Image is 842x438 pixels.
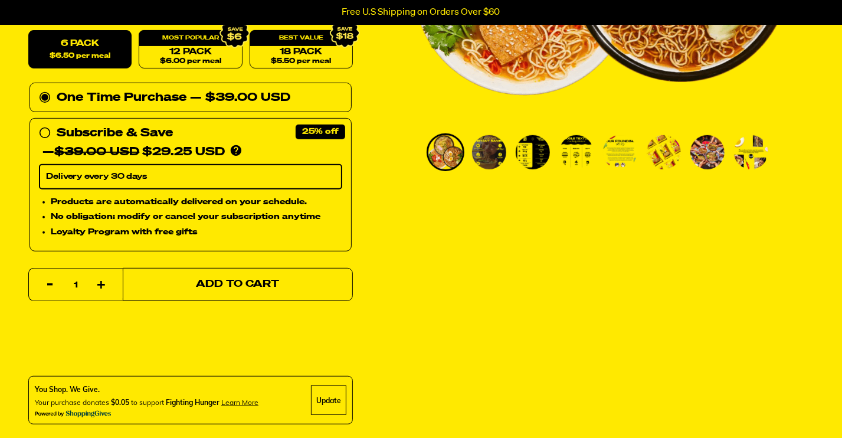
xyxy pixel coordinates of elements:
p: Free U.S Shipping on Orders Over $60 [342,7,500,18]
span: $6.50 per meal [50,53,110,60]
button: Add to Cart [123,268,353,301]
li: Go to slide 5 [601,133,639,171]
span: $6.00 per meal [160,58,221,66]
div: You Shop. We Give. [35,384,258,395]
img: Variety Vol. 1 [472,135,506,169]
img: Variety Vol. 1 [516,135,550,169]
span: $5.50 per meal [271,58,331,66]
span: to support [131,398,164,407]
img: Variety Vol. 1 [559,135,594,169]
img: Variety Vol. 1 [690,135,725,169]
div: Subscribe & Save [57,124,173,143]
img: Variety Vol. 1 [734,135,768,169]
li: Go to slide 3 [514,133,552,171]
div: Update Cause Button [311,385,346,415]
li: Products are automatically delivered on your schedule. [51,195,342,208]
li: Loyalty Program with free gifts [51,226,342,239]
span: Learn more about donating [221,398,258,407]
div: One Time Purchase [39,89,342,107]
iframe: Marketing Popup [6,383,125,432]
img: Variety Vol. 1 [603,135,637,169]
select: Subscribe & Save —$39.00 USD$29.25 USD Products are automatically delivered on your schedule. No ... [39,165,342,189]
span: Fighting Hunger [166,398,219,407]
span: Add to Cart [196,280,280,290]
li: Go to slide 1 [427,133,464,171]
img: Variety Vol. 1 [647,135,681,169]
a: 18 Pack$5.50 per meal [250,31,353,69]
div: PDP main carousel thumbnails [399,133,792,171]
li: Go to slide 6 [645,133,683,171]
li: No obligation: modify or cancel your subscription anytime [51,211,342,224]
li: Go to slide 8 [732,133,770,171]
div: — $39.00 USD [190,89,290,107]
img: Variety Vol. 1 [428,135,463,169]
div: — $29.25 USD [42,143,225,162]
li: Go to slide 4 [558,133,595,171]
li: Go to slide 7 [689,133,726,171]
del: $39.00 USD [54,146,139,158]
a: 12 Pack$6.00 per meal [139,31,242,69]
li: Go to slide 2 [470,133,508,171]
input: quantity [36,269,116,302]
label: 6 Pack [28,31,132,69]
